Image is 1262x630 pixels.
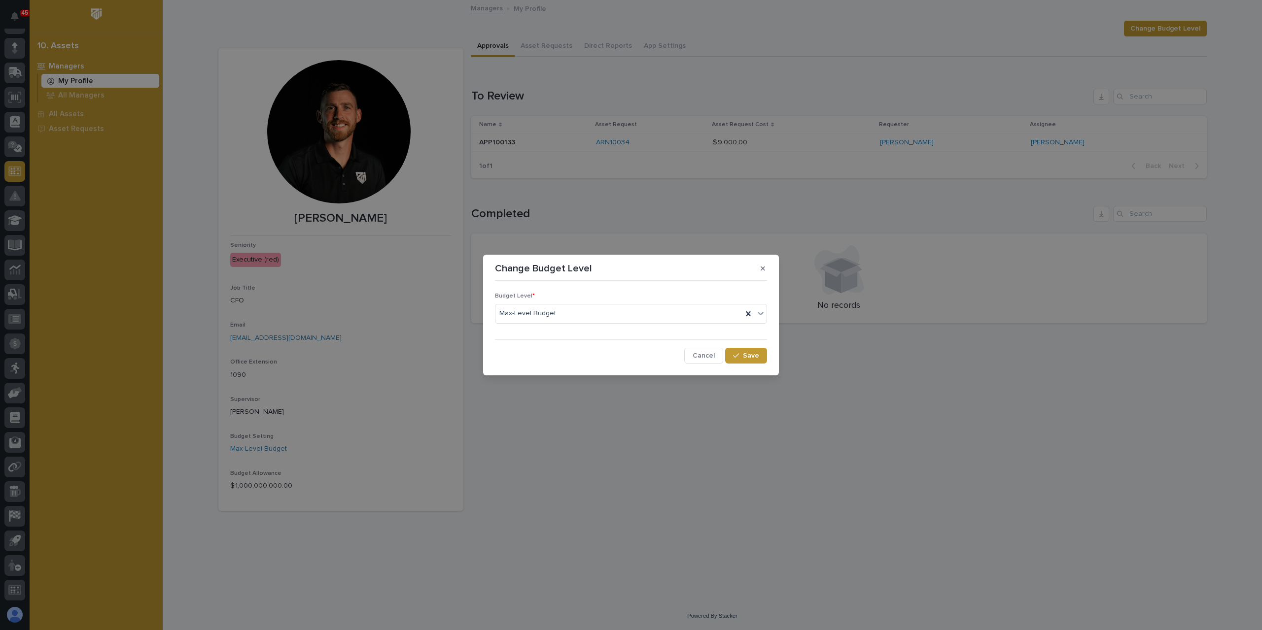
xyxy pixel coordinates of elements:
span: Cancel [693,351,715,360]
span: Max-Level Budget [499,308,556,319]
span: Save [743,351,759,360]
button: Save [725,348,767,364]
p: Change Budget Level [495,263,592,274]
span: Budget Level [495,293,535,299]
button: Cancel [684,348,723,364]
